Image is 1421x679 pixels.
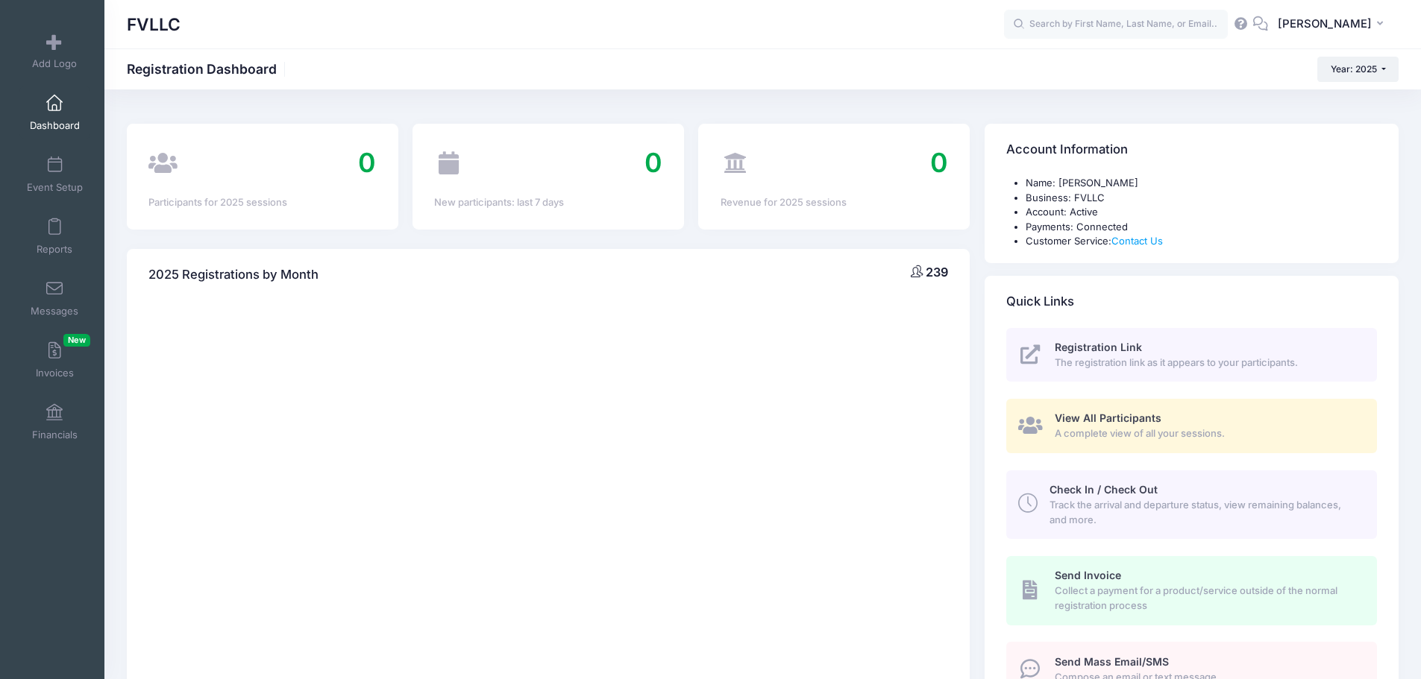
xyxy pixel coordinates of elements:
span: A complete view of all your sessions. [1055,426,1360,441]
input: Search by First Name, Last Name, or Email... [1004,10,1228,40]
span: Year: 2025 [1331,63,1377,75]
span: Dashboard [30,119,80,132]
a: Check In / Check Out Track the arrival and departure status, view remaining balances, and more. [1006,470,1377,539]
a: Send Invoice Collect a payment for a product/service outside of the normal registration process [1006,556,1377,625]
h1: FVLLC [127,7,181,42]
h1: Registration Dashboard [127,61,289,77]
span: 0 [644,146,662,179]
button: Year: 2025 [1317,57,1399,82]
li: Business: FVLLC [1026,191,1377,206]
span: Collect a payment for a product/service outside of the normal registration process [1055,584,1360,613]
div: Revenue for 2025 sessions [721,195,948,210]
li: Account: Active [1026,205,1377,220]
a: Registration Link The registration link as it appears to your participants. [1006,328,1377,382]
a: Add Logo [19,25,90,77]
a: Messages [19,272,90,324]
a: Event Setup [19,148,90,200]
h4: Quick Links [1006,280,1074,323]
span: The registration link as it appears to your participants. [1055,356,1360,370]
h4: Account Information [1006,129,1128,171]
span: Send Mass Email/SMS [1055,655,1169,668]
h4: 2025 Registrations by Month [148,253,319,296]
a: Reports [19,210,90,262]
span: [PERSON_NAME] [1278,16,1372,32]
span: 239 [926,265,948,280]
span: Track the arrival and departure status, view remaining balances, and more. [1050,498,1360,527]
span: New [63,334,90,347]
a: Financials [19,396,90,448]
span: Invoices [36,367,74,379]
li: Payments: Connected [1026,220,1377,235]
span: Event Setup [27,181,83,194]
span: Check In / Check Out [1050,483,1158,496]
a: Dashboard [19,86,90,139]
a: Contact Us [1111,235,1163,247]
span: View All Participants [1055,411,1161,424]
div: New participants: last 7 days [434,195,662,210]
span: Send Invoice [1055,569,1121,581]
span: Registration Link [1055,341,1142,353]
li: Customer Service: [1026,234,1377,249]
span: Messages [31,305,78,318]
a: InvoicesNew [19,334,90,386]
span: 0 [930,146,948,179]
span: Reports [37,243,72,256]
a: View All Participants A complete view of all your sessions. [1006,399,1377,453]
span: 0 [358,146,376,179]
div: Participants for 2025 sessions [148,195,376,210]
li: Name: [PERSON_NAME] [1026,176,1377,191]
span: Financials [32,429,78,441]
span: Add Logo [32,57,77,70]
button: [PERSON_NAME] [1268,7,1399,42]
